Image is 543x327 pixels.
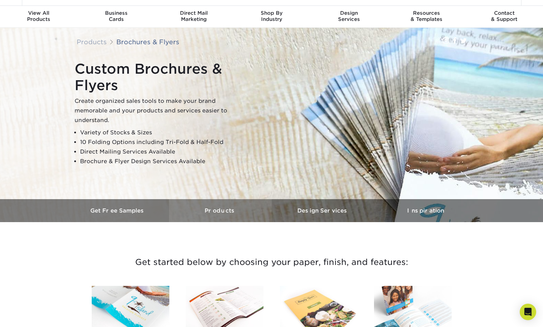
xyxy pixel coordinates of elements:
[233,10,310,16] span: Shop By
[75,96,246,125] p: Create organized sales tools to make your brand memorable and your products and services easier t...
[465,6,543,28] a: Contact& Support
[155,6,233,28] a: Direct MailMarketing
[80,137,246,147] li: 10 Folding Options including Tri-Fold & Half-Fold
[272,199,374,222] a: Design Services
[116,38,179,46] a: Brochures & Flyers
[78,6,155,28] a: BusinessCards
[78,10,155,22] div: Cards
[374,207,477,214] h3: Inspiration
[72,247,472,278] h3: Get started below by choosing your paper, finish, and features:
[272,207,374,214] h3: Design Services
[80,157,246,166] li: Brochure & Flyer Design Services Available
[155,10,233,22] div: Marketing
[77,38,107,46] a: Products
[388,6,466,28] a: Resources& Templates
[155,10,233,16] span: Direct Mail
[80,147,246,157] li: Direct Mailing Services Available
[465,10,543,16] span: Contact
[169,199,272,222] a: Products
[520,304,536,320] div: Open Intercom Messenger
[388,10,466,22] div: & Templates
[169,207,272,214] h3: Products
[374,199,477,222] a: Inspiration
[66,199,169,222] a: Get Free Samples
[310,10,388,16] span: Design
[66,207,169,214] h3: Get Free Samples
[78,10,155,16] span: Business
[310,10,388,22] div: Services
[388,10,466,16] span: Resources
[233,6,310,28] a: Shop ByIndustry
[310,6,388,28] a: DesignServices
[80,128,246,137] li: Variety of Stocks & Sizes
[465,10,543,22] div: & Support
[75,61,246,94] h1: Custom Brochures & Flyers
[233,10,310,22] div: Industry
